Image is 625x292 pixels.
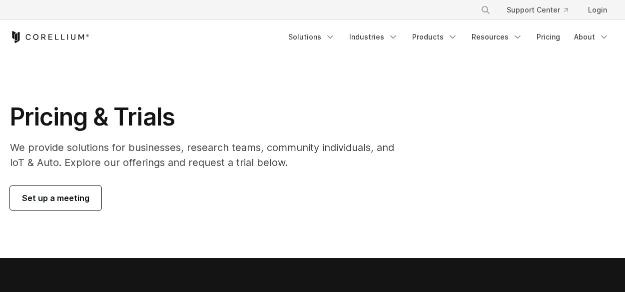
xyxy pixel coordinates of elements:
a: Pricing [531,28,566,46]
button: Search [477,1,495,19]
a: Solutions [282,28,341,46]
h1: Pricing & Trials [10,102,407,132]
a: Set up a meeting [10,186,101,210]
p: We provide solutions for businesses, research teams, community individuals, and IoT & Auto. Explo... [10,140,407,170]
span: Set up a meeting [22,192,89,204]
a: About [568,28,615,46]
div: Navigation Menu [282,28,615,46]
div: Navigation Menu [469,1,615,19]
a: Resources [466,28,529,46]
a: Industries [343,28,404,46]
a: Login [580,1,615,19]
a: Corellium Home [10,31,89,43]
a: Support Center [499,1,576,19]
a: Products [406,28,464,46]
